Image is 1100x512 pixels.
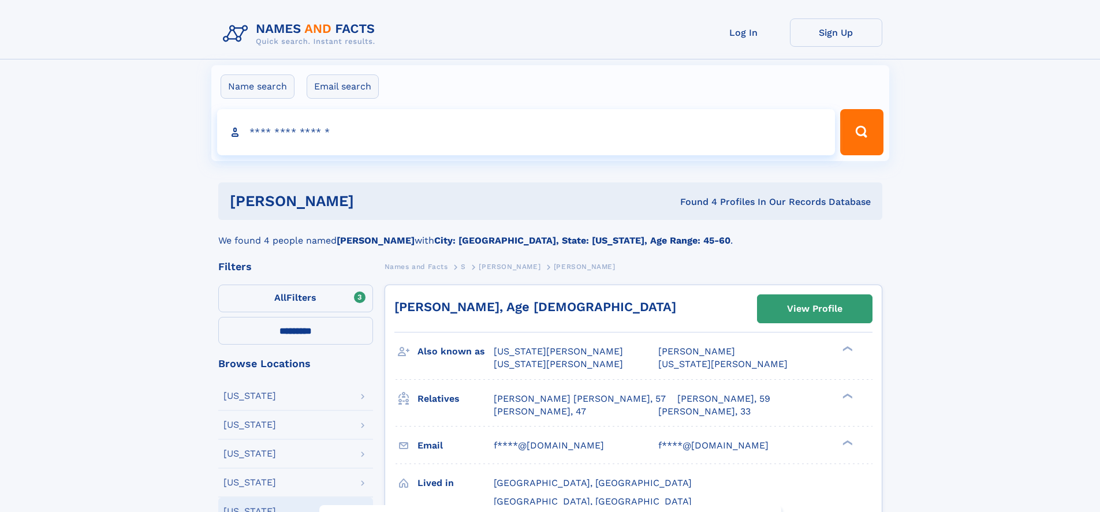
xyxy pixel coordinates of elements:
[698,18,790,47] a: Log In
[218,18,385,50] img: Logo Names and Facts
[394,300,676,314] a: [PERSON_NAME], Age [DEMOGRAPHIC_DATA]
[385,259,448,274] a: Names and Facts
[223,391,276,401] div: [US_STATE]
[274,292,286,303] span: All
[417,342,494,361] h3: Also known as
[434,235,730,246] b: City: [GEOGRAPHIC_DATA], State: [US_STATE], Age Range: 45-60
[494,393,666,405] a: [PERSON_NAME] [PERSON_NAME], 57
[790,18,882,47] a: Sign Up
[218,285,373,312] label: Filters
[479,263,540,271] span: [PERSON_NAME]
[840,345,853,353] div: ❯
[223,449,276,458] div: [US_STATE]
[517,196,871,208] div: Found 4 Profiles In Our Records Database
[230,194,517,208] h1: [PERSON_NAME]
[223,420,276,429] div: [US_STATE]
[461,263,466,271] span: S
[494,346,623,357] span: [US_STATE][PERSON_NAME]
[461,259,466,274] a: S
[494,477,692,488] span: [GEOGRAPHIC_DATA], [GEOGRAPHIC_DATA]
[658,405,751,418] a: [PERSON_NAME], 33
[494,405,586,418] a: [PERSON_NAME], 47
[218,261,373,272] div: Filters
[223,478,276,487] div: [US_STATE]
[658,346,735,357] span: [PERSON_NAME]
[494,358,623,369] span: [US_STATE][PERSON_NAME]
[554,263,616,271] span: [PERSON_NAME]
[840,109,883,155] button: Search Button
[417,473,494,493] h3: Lived in
[479,259,540,274] a: [PERSON_NAME]
[221,74,294,99] label: Name search
[787,296,842,322] div: View Profile
[218,220,882,248] div: We found 4 people named with .
[417,436,494,455] h3: Email
[217,109,836,155] input: search input
[677,393,770,405] a: [PERSON_NAME], 59
[307,74,379,99] label: Email search
[218,358,373,369] div: Browse Locations
[840,392,853,399] div: ❯
[758,295,872,323] a: View Profile
[658,358,788,369] span: [US_STATE][PERSON_NAME]
[417,389,494,409] h3: Relatives
[337,235,415,246] b: [PERSON_NAME]
[494,496,692,507] span: [GEOGRAPHIC_DATA], [GEOGRAPHIC_DATA]
[840,439,853,446] div: ❯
